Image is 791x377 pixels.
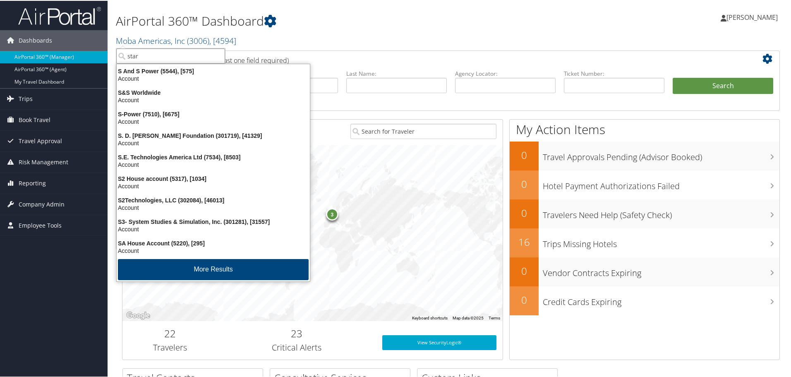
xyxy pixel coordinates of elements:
div: Account [112,117,315,125]
a: View SecurityLogic® [382,334,496,349]
span: Book Travel [19,109,50,130]
a: Open this area in Google Maps (opens a new window) [125,310,152,320]
div: S. D. [PERSON_NAME] Foundation (301719), [41329] [112,131,315,139]
h1: AirPortal 360™ Dashboard [116,12,563,29]
a: [PERSON_NAME] [721,4,786,29]
span: , [ 4594 ] [209,34,236,46]
h2: Airtinerary Lookup [129,51,719,65]
img: Google [125,310,152,320]
div: Account [112,160,315,168]
div: Account [112,203,315,211]
button: More Results [118,258,309,279]
h3: Credit Cards Expiring [543,291,779,307]
div: Account [112,74,315,82]
a: 0Travelers Need Help (Safety Check) [510,199,779,228]
a: 0Hotel Payment Authorizations Failed [510,170,779,199]
h3: Critical Alerts [224,341,370,353]
div: S.E. Technologies America Ltd (7534), [8503] [112,153,315,160]
h3: Vendor Contracts Expiring [543,262,779,278]
span: Reporting [19,172,46,193]
a: 0Credit Cards Expiring [510,286,779,315]
div: Account [112,96,315,103]
span: [PERSON_NAME] [726,12,778,21]
h3: Hotel Payment Authorizations Failed [543,175,779,191]
span: ( 3006 ) [187,34,209,46]
img: airportal-logo.png [18,5,101,25]
span: Employee Tools [19,214,62,235]
span: (at least one field required) [210,55,289,64]
a: 0Vendor Contracts Expiring [510,257,779,286]
div: S2 House account (5317), [1034] [112,174,315,182]
label: Agency Locator: [455,69,556,77]
h2: 0 [510,205,539,219]
a: Moba Americas, Inc [116,34,236,46]
div: Account [112,225,315,232]
input: Search Accounts [116,48,225,63]
h3: Trips Missing Hotels [543,233,779,249]
div: Account [112,139,315,146]
label: Last Name: [346,69,447,77]
button: Keyboard shortcuts [412,315,448,320]
h2: 22 [129,326,211,340]
h2: 23 [224,326,370,340]
div: Account [112,182,315,189]
h2: 16 [510,234,539,248]
h2: 0 [510,176,539,190]
label: Ticket Number: [564,69,664,77]
span: Map data ©2025 [453,315,484,319]
span: Risk Management [19,151,68,172]
div: Account [112,246,315,254]
div: 3 [326,207,338,220]
input: Search for Traveler [350,123,496,138]
span: Trips [19,88,33,108]
span: Dashboards [19,29,52,50]
div: SA House Account (5220), [295] [112,239,315,246]
div: S2Technologies, LLC (302084), [46013] [112,196,315,203]
button: Search [673,77,773,94]
h2: 0 [510,263,539,277]
div: S&S Worldwide [112,88,315,96]
a: Terms (opens in new tab) [489,315,500,319]
div: S And S Power (5544), [575] [112,67,315,74]
span: Company Admin [19,193,65,214]
h2: 0 [510,147,539,161]
h1: My Action Items [510,120,779,137]
h3: Travelers Need Help (Safety Check) [543,204,779,220]
div: S-Power (7510), [6675] [112,110,315,117]
h2: 0 [510,292,539,306]
h3: Travel Approvals Pending (Advisor Booked) [543,146,779,162]
h3: Travelers [129,341,211,353]
a: 16Trips Missing Hotels [510,228,779,257]
a: 0Travel Approvals Pending (Advisor Booked) [510,141,779,170]
div: S3- System Studies & Simulation, Inc. (301281), [31557] [112,217,315,225]
span: Travel Approval [19,130,62,151]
